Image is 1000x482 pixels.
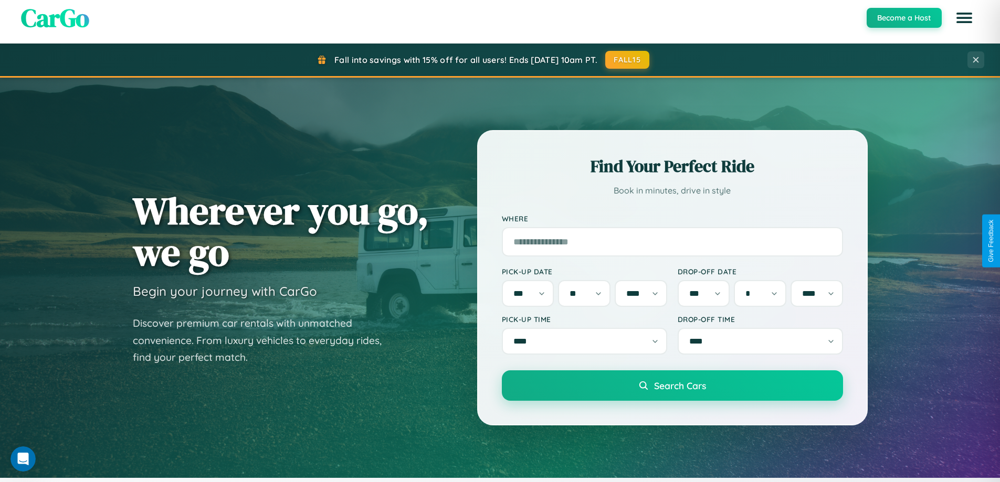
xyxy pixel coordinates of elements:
h3: Begin your journey with CarGo [133,283,317,299]
p: Book in minutes, drive in style [502,183,843,198]
button: Open menu [950,3,979,33]
button: Search Cars [502,370,843,401]
iframe: Intercom live chat [10,446,36,472]
label: Drop-off Date [678,267,843,276]
label: Pick-up Time [502,315,667,324]
span: Search Cars [654,380,706,391]
h2: Find Your Perfect Ride [502,155,843,178]
span: CarGo [21,1,89,35]
label: Drop-off Time [678,315,843,324]
p: Discover premium car rentals with unmatched convenience. From luxury vehicles to everyday rides, ... [133,315,395,366]
label: Pick-up Date [502,267,667,276]
div: Give Feedback [987,220,995,262]
button: FALL15 [605,51,649,69]
label: Where [502,214,843,223]
button: Become a Host [867,8,942,28]
h1: Wherever you go, we go [133,190,429,273]
span: Fall into savings with 15% off for all users! Ends [DATE] 10am PT. [334,55,597,65]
